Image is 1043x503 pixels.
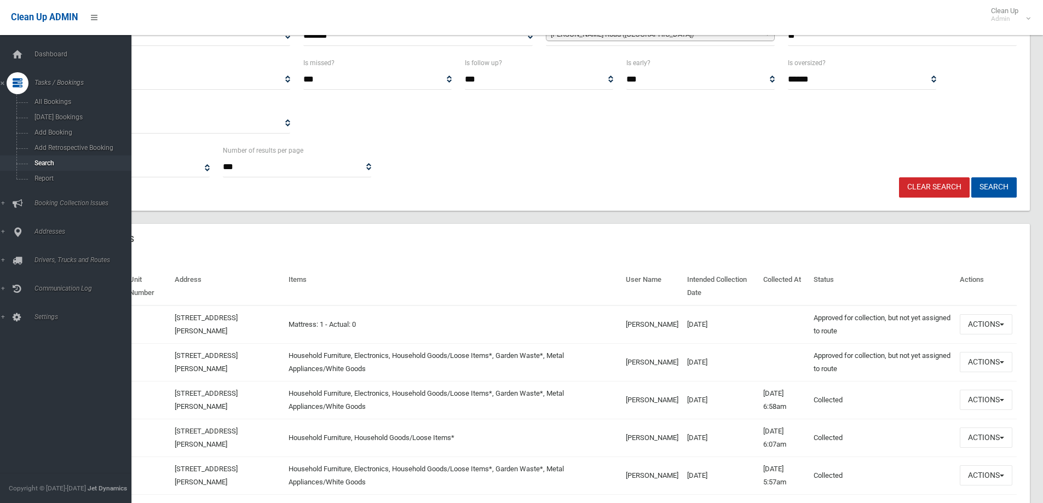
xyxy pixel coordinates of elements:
button: Actions [960,427,1012,448]
td: [PERSON_NAME] [621,343,683,381]
td: Approved for collection, but not yet assigned to route [809,305,955,344]
a: Clear Search [899,177,970,198]
span: Clean Up [986,7,1029,23]
td: [DATE] [683,456,758,494]
small: Admin [991,15,1018,23]
td: [DATE] 6:07am [759,419,809,456]
th: User Name [621,268,683,305]
th: Address [170,268,285,305]
label: Is follow up? [465,57,502,69]
th: Status [809,268,955,305]
td: [PERSON_NAME] [621,305,683,344]
span: Add Retrospective Booking [31,144,130,152]
span: Add Booking [31,129,130,136]
span: Report [31,175,130,182]
td: Collected [809,456,955,494]
th: Actions [955,268,1017,305]
button: Actions [960,390,1012,410]
td: Collected [809,381,955,419]
button: Actions [960,465,1012,485]
td: Household Furniture, Household Goods/Loose Items* [284,419,621,456]
th: Intended Collection Date [683,268,758,305]
span: Search [31,159,130,167]
a: [STREET_ADDRESS][PERSON_NAME] [175,314,238,335]
label: Is early? [626,57,650,69]
label: Is missed? [303,57,335,69]
th: Unit Number [125,268,170,305]
td: [PERSON_NAME] [621,381,683,419]
span: Dashboard [31,50,140,58]
td: [DATE] 5:57am [759,456,809,494]
span: Tasks / Bookings [31,79,140,86]
td: Approved for collection, but not yet assigned to route [809,343,955,381]
th: Collected At [759,268,809,305]
td: Household Furniture, Electronics, Household Goods/Loose Items*, Garden Waste*, Metal Appliances/W... [284,456,621,494]
a: [STREET_ADDRESS][PERSON_NAME] [175,465,238,486]
td: Household Furniture, Electronics, Household Goods/Loose Items*, Garden Waste*, Metal Appliances/W... [284,381,621,419]
button: Actions [960,314,1012,334]
td: [DATE] [683,381,758,419]
span: Copyright © [DATE]-[DATE] [9,484,86,492]
td: Mattress: 1 - Actual: 0 [284,305,621,344]
button: Search [971,177,1017,198]
span: Addresses [31,228,140,235]
td: [DATE] [683,343,758,381]
td: [PERSON_NAME] [621,456,683,494]
button: Actions [960,352,1012,372]
a: [STREET_ADDRESS][PERSON_NAME] [175,351,238,373]
span: Settings [31,313,140,321]
td: Collected [809,419,955,456]
td: [PERSON_NAME] [621,419,683,456]
span: Drivers, Trucks and Routes [31,256,140,264]
strong: Jet Dynamics [88,484,127,492]
span: Booking Collection Issues [31,199,140,207]
th: Items [284,268,621,305]
a: [STREET_ADDRESS][PERSON_NAME] [175,427,238,448]
td: [DATE] [683,419,758,456]
label: Number of results per page [223,144,303,157]
td: [DATE] [683,305,758,344]
label: Is oversized? [788,57,826,69]
span: Clean Up ADMIN [11,12,78,22]
span: All Bookings [31,98,130,106]
a: [STREET_ADDRESS][PERSON_NAME] [175,389,238,411]
td: Household Furniture, Electronics, Household Goods/Loose Items*, Garden Waste*, Metal Appliances/W... [284,343,621,381]
span: Communication Log [31,285,140,292]
td: [DATE] 6:58am [759,381,809,419]
span: [DATE] Bookings [31,113,130,121]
